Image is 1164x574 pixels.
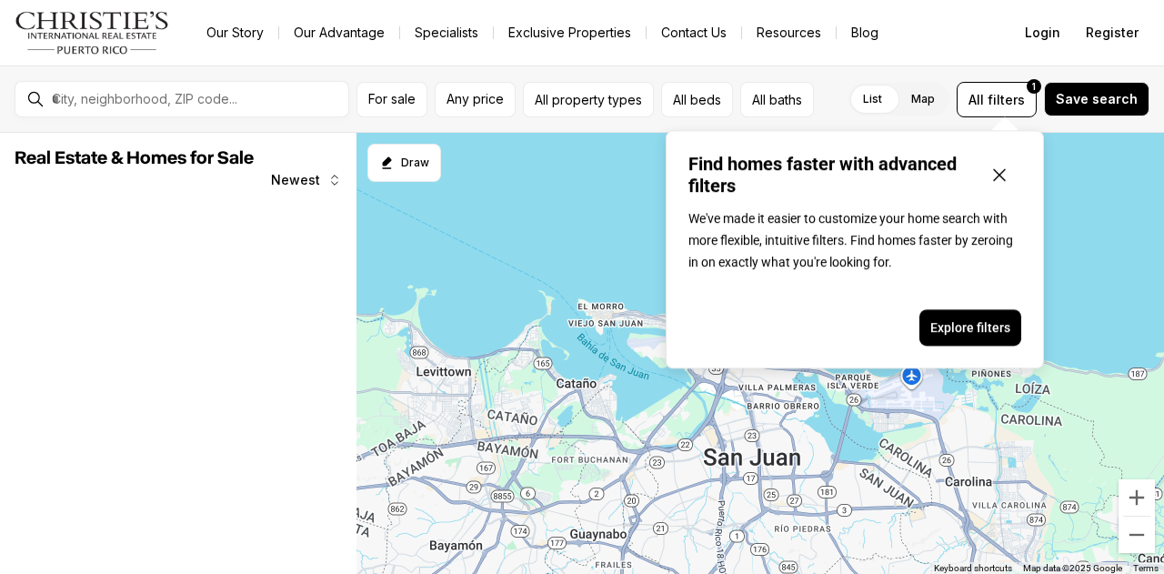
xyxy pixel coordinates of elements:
[1075,15,1149,51] button: Register
[260,162,353,198] button: Newest
[447,92,504,106] span: Any price
[1056,92,1138,106] span: Save search
[897,83,949,116] label: Map
[919,309,1021,346] button: Explore filters
[742,20,836,45] a: Resources
[647,20,741,45] button: Contact Us
[688,207,1021,273] p: We've made it easier to customize your home search with more flexible, intuitive filters. Find ho...
[837,20,893,45] a: Blog
[15,11,170,55] img: logo
[192,20,278,45] a: Our Story
[957,82,1037,117] button: Allfilters1
[435,82,516,117] button: Any price
[988,90,1025,109] span: filters
[1086,25,1139,40] span: Register
[1032,79,1036,94] span: 1
[688,153,978,196] p: Find homes faster with advanced filters
[1014,15,1071,51] button: Login
[1119,479,1155,516] button: Zoom in
[740,82,814,117] button: All baths
[368,92,416,106] span: For sale
[494,20,646,45] a: Exclusive Properties
[279,20,399,45] a: Our Advantage
[1025,25,1060,40] span: Login
[271,173,320,187] span: Newest
[400,20,493,45] a: Specialists
[1023,563,1122,573] span: Map data ©2025 Google
[661,82,733,117] button: All beds
[15,149,254,167] span: Real Estate & Homes for Sale
[978,153,1021,196] button: Close popover
[968,90,984,109] span: All
[848,83,897,116] label: List
[356,82,427,117] button: For sale
[1044,82,1149,116] button: Save search
[367,144,441,182] button: Start drawing
[523,82,654,117] button: All property types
